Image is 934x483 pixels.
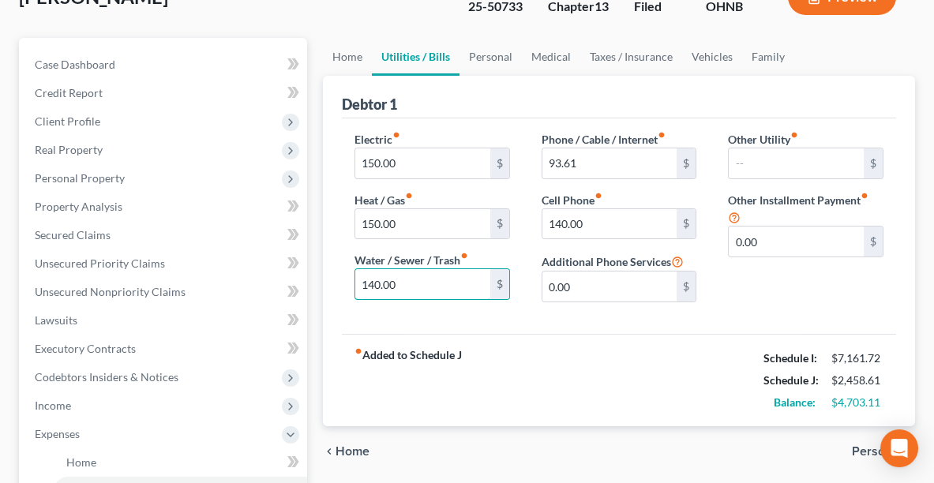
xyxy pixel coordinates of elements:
strong: Added to Schedule J [354,347,462,414]
span: Expenses [35,427,80,440]
span: Home [336,445,369,458]
span: Executory Contracts [35,342,136,355]
i: fiber_manual_record [392,131,400,139]
a: Home [54,448,307,477]
i: chevron_left [323,445,336,458]
button: chevron_left Home [323,445,369,458]
div: $ [864,148,883,178]
div: $2,458.61 [831,373,883,388]
a: Medical [522,38,580,76]
input: -- [542,148,677,178]
span: Income [35,399,71,412]
span: Real Property [35,143,103,156]
label: Phone / Cable / Internet [542,131,666,148]
input: -- [729,227,864,256]
input: -- [355,269,490,299]
span: Property Analysis [35,200,122,213]
a: Vehicles [682,38,742,76]
div: $ [490,148,509,178]
strong: Schedule J: [763,373,819,387]
a: Lawsuits [22,306,307,335]
i: fiber_manual_record [595,192,602,200]
i: fiber_manual_record [354,347,362,355]
span: Home [66,455,96,469]
a: Credit Report [22,79,307,107]
label: Cell Phone [542,192,602,208]
input: -- [729,148,864,178]
input: -- [355,148,490,178]
i: fiber_manual_record [861,192,868,200]
i: fiber_manual_record [405,192,413,200]
div: $ [864,227,883,256]
label: Additional Phone Services [542,252,684,271]
a: Taxes / Insurance [580,38,682,76]
span: Personal [852,445,902,458]
div: $ [677,209,696,239]
label: Other Installment Payment [728,192,868,208]
span: Client Profile [35,114,100,128]
span: Unsecured Priority Claims [35,256,165,270]
span: Credit Report [35,86,103,99]
label: Electric [354,131,400,148]
span: Secured Claims [35,228,111,241]
div: $4,703.11 [831,395,883,410]
div: Debtor 1 [342,95,397,114]
div: $ [490,209,509,239]
div: $ [677,148,696,178]
a: Secured Claims [22,221,307,249]
span: Codebtors Insiders & Notices [35,370,178,384]
a: Utilities / Bills [372,38,459,76]
input: -- [542,271,677,301]
a: Personal [459,38,522,76]
a: Home [323,38,372,76]
label: Heat / Gas [354,192,413,208]
span: Personal Property [35,171,125,185]
a: Case Dashboard [22,51,307,79]
a: Unsecured Priority Claims [22,249,307,278]
i: fiber_manual_record [790,131,798,139]
a: Property Analysis [22,193,307,221]
a: Executory Contracts [22,335,307,363]
input: -- [542,209,677,239]
button: Personal chevron_right [852,445,915,458]
i: fiber_manual_record [460,252,468,260]
label: Water / Sewer / Trash [354,252,468,268]
span: Lawsuits [35,313,77,327]
div: Open Intercom Messenger [880,429,918,467]
div: $ [677,271,696,301]
strong: Balance: [774,395,816,409]
a: Unsecured Nonpriority Claims [22,278,307,306]
a: Family [742,38,794,76]
span: Unsecured Nonpriority Claims [35,285,186,298]
span: Case Dashboard [35,58,115,71]
label: Other Utility [728,131,798,148]
input: -- [355,209,490,239]
strong: Schedule I: [763,351,817,365]
div: $ [490,269,509,299]
div: $7,161.72 [831,350,883,366]
i: fiber_manual_record [658,131,666,139]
